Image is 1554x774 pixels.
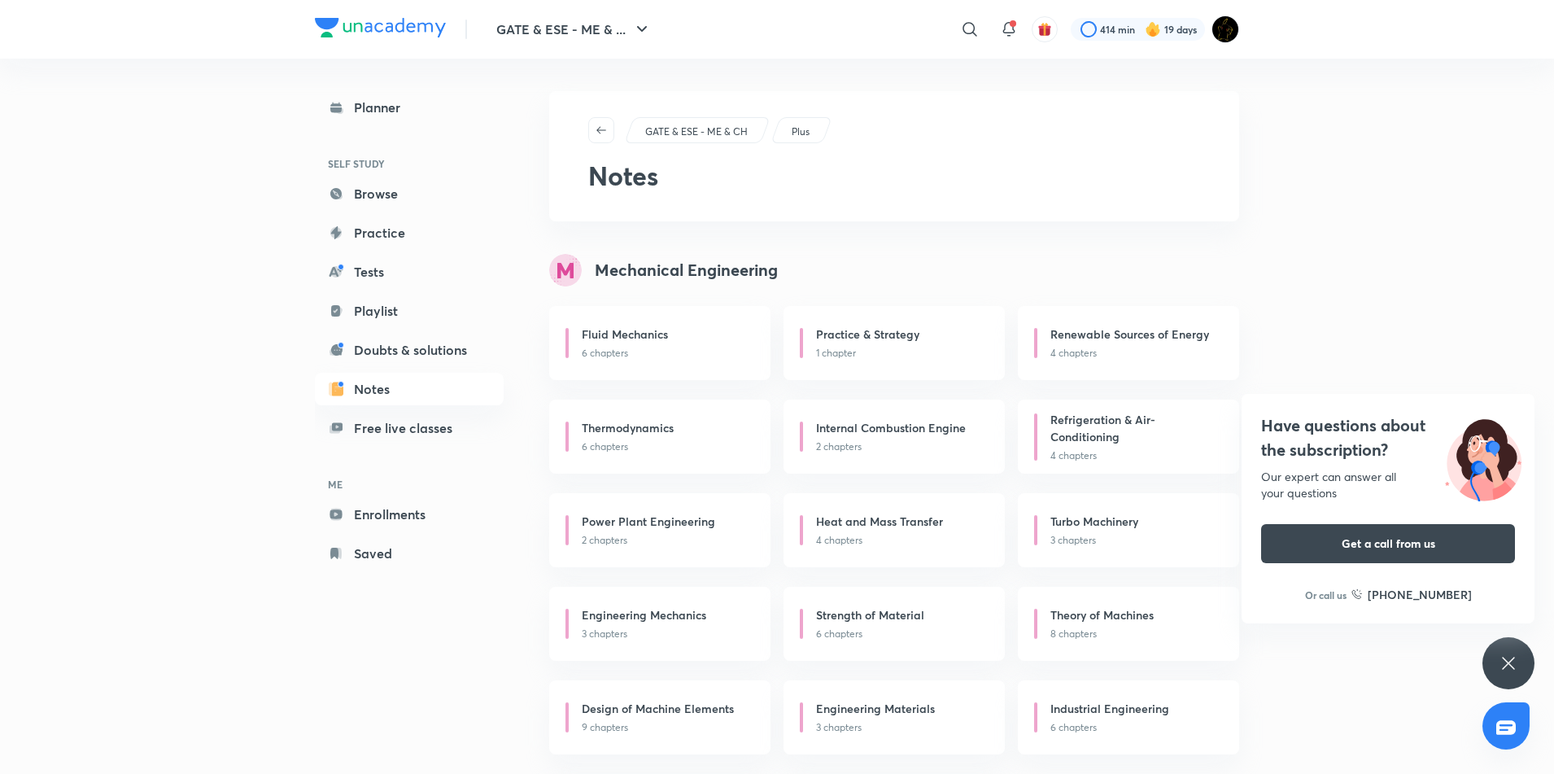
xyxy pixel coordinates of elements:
p: 4 chapters [1050,346,1220,361]
h6: [PHONE_NUMBER] [1368,586,1472,603]
p: 3 chapters [582,627,751,641]
h6: Heat and Mass Transfer [816,513,943,530]
div: Our expert can answer all your questions [1261,469,1515,501]
p: Plus [792,125,810,139]
img: streak [1145,21,1161,37]
a: Theory of Machines8 chapters [1018,587,1239,661]
a: Free live classes [315,412,504,444]
p: Or call us [1305,588,1347,602]
p: GATE & ESE - ME & CH [645,125,748,139]
a: GATE & ESE - ME & CH [643,125,751,139]
h6: Design of Machine Elements [582,700,734,717]
p: 3 chapters [1050,533,1220,548]
p: 1 chapter [816,346,985,361]
a: Doubts & solutions [315,334,504,366]
p: 6 chapters [582,439,751,454]
p: 3 chapters [816,720,985,735]
p: 4 chapters [1050,448,1220,463]
img: Company Logo [315,18,446,37]
h6: Engineering Materials [816,700,935,717]
img: ttu_illustration_new.svg [1432,413,1534,501]
p: 9 chapters [582,720,751,735]
h4: Mechanical Engineering [595,258,778,282]
button: GATE & ESE - ME & ... [487,13,661,46]
img: avatar [1037,22,1052,37]
a: Practice & Strategy1 chapter [784,306,1005,380]
a: Enrollments [315,498,504,531]
p: 2 chapters [582,533,751,548]
h6: Refrigeration & Air- Conditioning [1050,411,1213,445]
a: Engineering Materials3 chapters [784,680,1005,754]
img: Ranit Maity01 [1211,15,1239,43]
a: Practice [315,216,504,249]
a: Turbo Machinery3 chapters [1018,493,1239,567]
p: 6 chapters [816,627,985,641]
a: Thermodynamics6 chapters [549,400,770,474]
h6: Practice & Strategy [816,326,919,343]
h6: Thermodynamics [582,419,674,436]
a: Saved [315,537,504,570]
img: syllabus [549,254,582,286]
a: Refrigeration & Air- Conditioning4 chapters [1018,400,1239,474]
a: Heat and Mass Transfer4 chapters [784,493,1005,567]
a: Browse [315,177,504,210]
a: Strength of Material6 chapters [784,587,1005,661]
a: Tests [315,256,504,288]
a: Playlist [315,295,504,327]
button: Get a call from us [1261,524,1515,563]
button: avatar [1032,16,1058,42]
h6: Engineering Mechanics [582,606,706,623]
p: 6 chapters [1050,720,1220,735]
p: 4 chapters [816,533,985,548]
a: [PHONE_NUMBER] [1351,586,1472,603]
h6: ME [315,470,504,498]
a: Design of Machine Elements9 chapters [549,680,770,754]
a: Internal Combustion Engine2 chapters [784,400,1005,474]
a: Engineering Mechanics3 chapters [549,587,770,661]
a: Planner [315,91,504,124]
h6: Strength of Material [816,606,924,623]
h6: Fluid Mechanics [582,326,668,343]
h4: Have questions about the subscription? [1261,413,1515,462]
h6: SELF STUDY [315,150,504,177]
p: 2 chapters [816,439,985,454]
h6: Theory of Machines [1050,606,1154,623]
p: 8 chapters [1050,627,1220,641]
a: Industrial Engineering6 chapters [1018,680,1239,754]
a: Notes [315,373,504,405]
h6: Turbo Machinery [1050,513,1138,530]
h6: Internal Combustion Engine [816,419,966,436]
p: 6 chapters [582,346,751,361]
a: Company Logo [315,18,446,42]
h6: Industrial Engineering [1050,700,1169,717]
h6: Power Plant Engineering [582,513,715,530]
a: Plus [789,125,813,139]
h2: Notes [588,156,1200,195]
a: Fluid Mechanics6 chapters [549,306,770,380]
a: Renewable Sources of Energy4 chapters [1018,306,1239,380]
h6: Renewable Sources of Energy [1050,326,1209,343]
a: Power Plant Engineering2 chapters [549,493,770,567]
